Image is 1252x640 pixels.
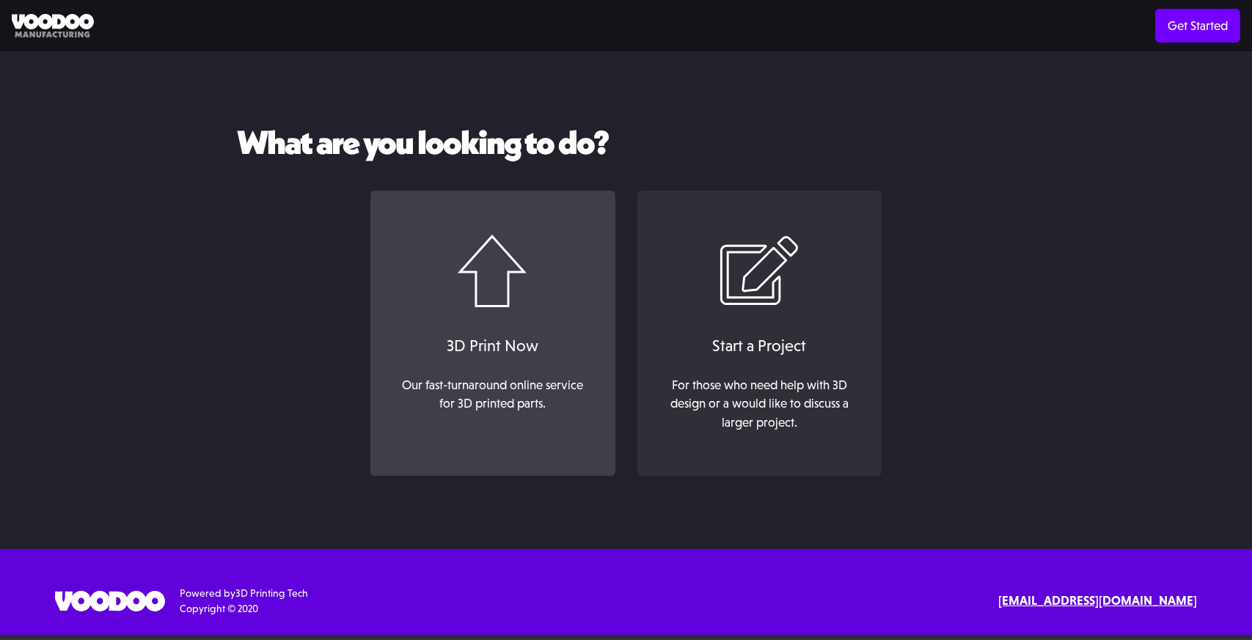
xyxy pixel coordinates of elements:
img: Voodoo Manufacturing logo [12,14,94,38]
strong: [EMAIL_ADDRESS][DOMAIN_NAME] [998,593,1197,608]
a: [EMAIL_ADDRESS][DOMAIN_NAME] [998,592,1197,611]
div: For those who need help with 3D design or a would like to discuss a larger project. [660,376,858,433]
div: 3D Print Now [385,334,600,358]
div: Powered by Copyright © 2020 [180,586,308,617]
a: 3D Print NowOur fast-turnaround online service for 3D printed parts.‍ [370,191,615,477]
div: Our fast-turnaround online service for 3D printed parts. ‍ [394,376,592,433]
h2: What are you looking to do? [238,125,1015,161]
div: Start a Project [652,334,867,358]
a: Start a ProjectFor those who need help with 3D design or a would like to discuss a larger project. [637,191,882,477]
a: Get Started [1155,9,1240,43]
a: 3D Printing Tech [235,587,308,599]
